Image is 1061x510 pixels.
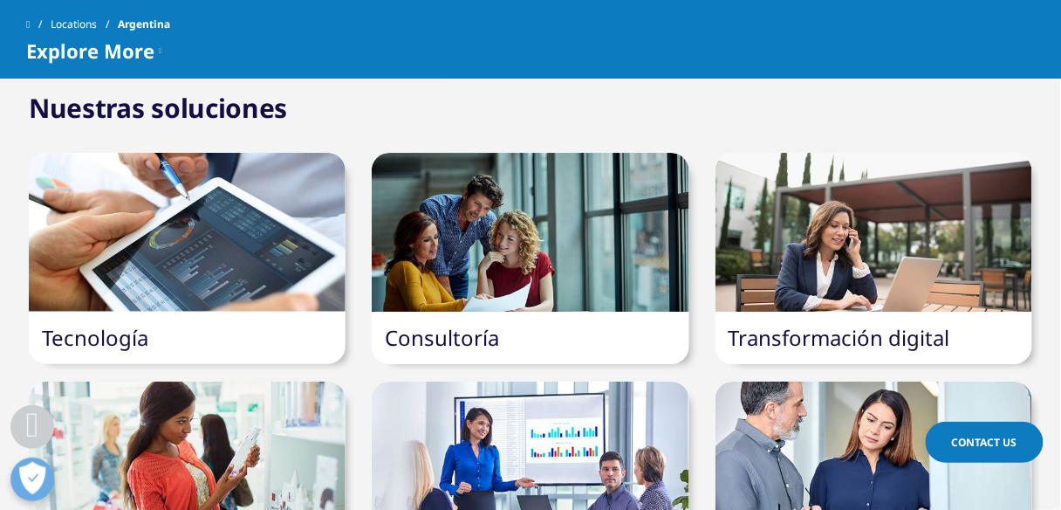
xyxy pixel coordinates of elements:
a: Locations [51,9,118,40]
a: Contact Us [926,422,1044,463]
span: Argentina [118,9,170,40]
a: Consultoría [385,323,499,352]
button: Open Preferences [10,458,54,501]
span: Explore More [26,40,154,61]
span: Contact Us [952,435,1017,450]
a: Transformación digital [729,323,950,352]
a: Tecnología [42,323,148,352]
h2: Nuestras soluciones [29,91,287,126]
